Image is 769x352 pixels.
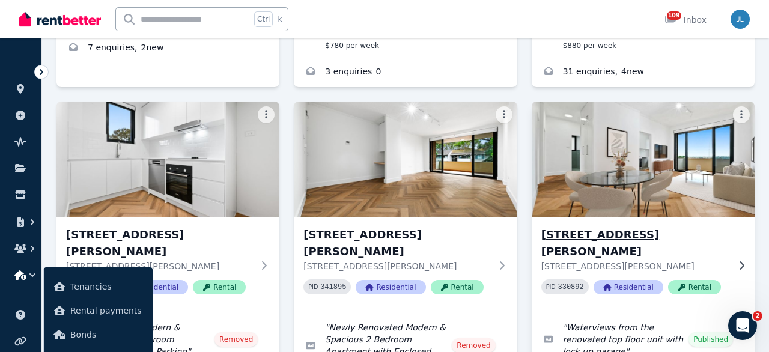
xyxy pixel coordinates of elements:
span: Rental payments [70,303,143,318]
button: More options [496,106,512,123]
img: Joanne Lau [731,10,750,29]
span: Rental [193,280,246,294]
img: 5./25 Charles Street, Five Dock [56,102,279,217]
span: Residential [594,280,663,294]
span: k [278,14,282,24]
span: 109 [667,11,681,20]
span: Ctrl [254,11,273,27]
p: [STREET_ADDRESS][PERSON_NAME] [66,260,253,272]
p: [STREET_ADDRESS][PERSON_NAME] [303,260,490,272]
a: 5./25 Charles Street, Five Dock[STREET_ADDRESS][PERSON_NAME][STREET_ADDRESS][PERSON_NAME]PID 3454... [56,102,279,314]
h3: [STREET_ADDRESS][PERSON_NAME] [66,226,253,260]
code: 330892 [558,283,584,291]
code: 341895 [320,283,346,291]
h3: [STREET_ADDRESS][PERSON_NAME] [303,226,490,260]
img: RentBetter [19,10,101,28]
span: Tenancies [70,279,143,294]
div: Inbox [664,14,707,26]
span: 2 [753,311,762,321]
a: Enquiries for 2/25 Charles Street, Five Dock [294,58,517,87]
span: Residential [356,280,425,294]
small: PID [308,284,318,290]
iframe: Intercom live chat [728,311,757,340]
img: 6/25 Charles Street, Five Dock [294,102,517,217]
button: More options [733,106,750,123]
a: Tenancies [49,275,148,299]
span: Bonds [70,327,143,342]
h3: [STREET_ADDRESS][PERSON_NAME] [541,226,728,260]
a: Rental payments [49,299,148,323]
a: Bonds [49,323,148,347]
span: Residential [118,280,188,294]
img: 7/25 Charles Street, Five Dock [526,99,760,220]
button: More options [258,106,275,123]
p: [STREET_ADDRESS][PERSON_NAME] [541,260,728,272]
span: Rental [431,280,484,294]
a: Enquiries for 4/25 Charles St, Five Dock [532,58,755,87]
span: Rental [668,280,721,294]
a: Enquiries for 1/25 Charles Street, Five Dock [56,34,279,63]
a: 6/25 Charles Street, Five Dock[STREET_ADDRESS][PERSON_NAME][STREET_ADDRESS][PERSON_NAME]PID 34189... [294,102,517,314]
small: PID [546,284,556,290]
a: 7/25 Charles Street, Five Dock[STREET_ADDRESS][PERSON_NAME][STREET_ADDRESS][PERSON_NAME]PID 33089... [532,102,755,314]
